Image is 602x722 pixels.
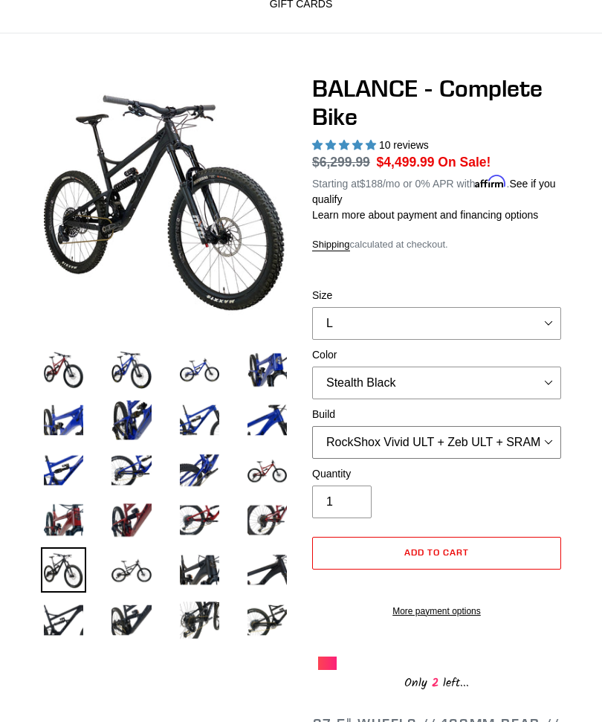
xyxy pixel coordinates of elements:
img: Load image into Gallery viewer, BALANCE - Complete Bike [41,597,86,642]
img: Load image into Gallery viewer, BALANCE - Complete Bike [245,347,290,393]
img: Load image into Gallery viewer, BALANCE - Complete Bike [177,597,222,642]
div: calculated at checkout. [312,237,561,252]
p: Starting at /mo or 0% APR with . [312,173,561,207]
span: On Sale! [438,152,491,172]
span: 5.00 stars [312,139,379,151]
h1: BALANCE - Complete Bike [312,74,561,132]
span: $4,499.99 [377,155,435,170]
img: Load image into Gallery viewer, BALANCE - Complete Bike [245,397,290,442]
img: Load image into Gallery viewer, BALANCE - Complete Bike [109,547,154,593]
img: Load image into Gallery viewer, BALANCE - Complete Bike [41,547,86,593]
img: Load image into Gallery viewer, BALANCE - Complete Bike [109,448,154,493]
img: Load image into Gallery viewer, BALANCE - Complete Bike [245,448,290,493]
img: Load image into Gallery viewer, BALANCE - Complete Bike [41,448,86,493]
img: Load image into Gallery viewer, BALANCE - Complete Bike [245,547,290,593]
a: More payment options [312,605,561,618]
label: Color [312,347,561,363]
img: Load image into Gallery viewer, BALANCE - Complete Bike [177,547,222,593]
img: Load image into Gallery viewer, BALANCE - Complete Bike [41,397,86,442]
img: Load image into Gallery viewer, BALANCE - Complete Bike [41,497,86,543]
span: 2 [427,674,443,692]
img: Load image into Gallery viewer, BALANCE - Complete Bike [177,397,222,442]
img: Load image into Gallery viewer, BALANCE - Complete Bike [109,397,154,442]
a: Learn more about payment and financing options [312,209,538,221]
s: $6,299.99 [312,155,370,170]
img: Load image into Gallery viewer, BALANCE - Complete Bike [109,597,154,642]
img: Load image into Gallery viewer, BALANCE - Complete Bike [177,347,222,393]
label: Quantity [312,466,561,482]
span: 10 reviews [379,139,429,151]
img: Load image into Gallery viewer, BALANCE - Complete Bike [109,497,154,543]
a: See if you qualify - Learn more about Affirm Financing (opens in modal) [312,178,556,205]
span: Add to cart [404,547,469,558]
a: Shipping [312,239,350,251]
button: Add to cart [312,537,561,570]
span: $188 [360,178,383,190]
div: Only left... [318,670,556,693]
label: Build [312,407,561,422]
img: Load image into Gallery viewer, BALANCE - Complete Bike [41,347,86,393]
img: Load image into Gallery viewer, BALANCE - Complete Bike [177,497,222,543]
img: Load image into Gallery viewer, BALANCE - Complete Bike [245,497,290,543]
span: Affirm [475,175,506,188]
img: Load image into Gallery viewer, BALANCE - Complete Bike [109,347,154,393]
label: Size [312,288,561,303]
img: Load image into Gallery viewer, BALANCE - Complete Bike [177,448,222,493]
img: Load image into Gallery viewer, BALANCE - Complete Bike [245,597,290,642]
